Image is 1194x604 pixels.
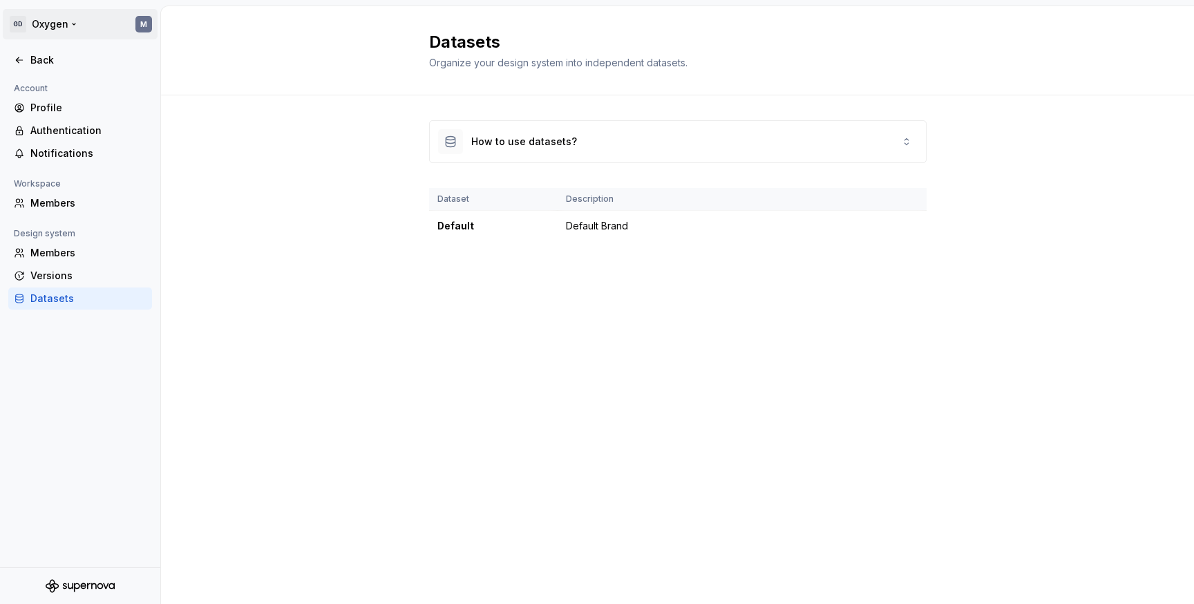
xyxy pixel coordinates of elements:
[8,142,152,164] a: Notifications
[8,176,66,192] div: Workspace
[437,219,549,233] div: Default
[8,287,152,310] a: Datasets
[8,97,152,119] a: Profile
[429,57,688,68] span: Organize your design system into independent datasets.
[8,120,152,142] a: Authentication
[8,225,81,242] div: Design system
[558,188,927,211] th: Description
[558,211,927,242] td: Default Brand
[30,147,146,160] div: Notifications
[140,19,147,30] div: M
[32,17,68,31] div: Oxygen
[30,269,146,283] div: Versions
[429,31,910,53] h2: Datasets
[429,188,558,211] th: Dataset
[471,135,577,149] div: How to use datasets?
[30,53,146,67] div: Back
[30,292,146,305] div: Datasets
[30,246,146,260] div: Members
[30,124,146,138] div: Authentication
[3,9,158,39] button: GDOxygenM
[8,265,152,287] a: Versions
[30,101,146,115] div: Profile
[46,579,115,593] svg: Supernova Logo
[8,49,152,71] a: Back
[8,192,152,214] a: Members
[8,80,53,97] div: Account
[8,242,152,264] a: Members
[30,196,146,210] div: Members
[10,16,26,32] div: GD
